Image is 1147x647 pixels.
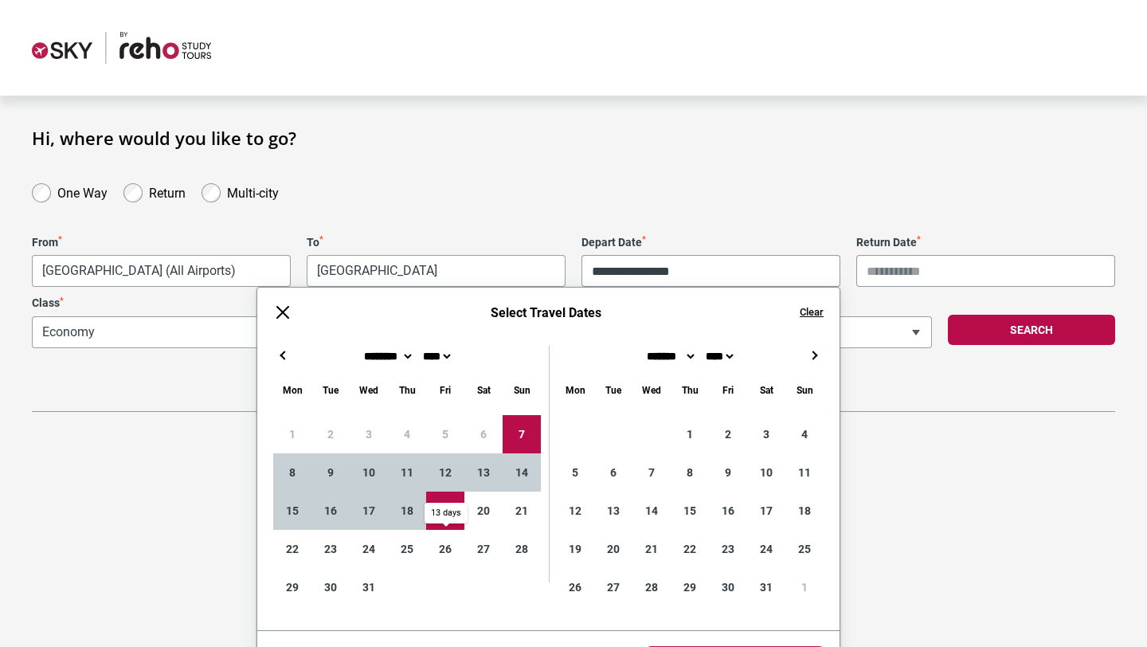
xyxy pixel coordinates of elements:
[747,415,785,453] div: 3
[388,381,426,399] div: Thursday
[556,492,594,530] div: 12
[594,492,632,530] div: 13
[464,381,503,399] div: Saturday
[594,381,632,399] div: Tuesday
[556,530,594,568] div: 19
[307,255,566,287] span: Ho Chi Minh City, Vietnam
[709,415,747,453] div: 2
[556,568,594,606] div: 26
[948,315,1115,345] button: Search
[273,568,311,606] div: 29
[32,127,1115,148] h1: Hi, where would you like to go?
[671,530,709,568] div: 22
[227,182,279,201] label: Multi-city
[273,492,311,530] div: 15
[632,492,671,530] div: 14
[747,453,785,492] div: 10
[804,346,824,365] button: →
[632,453,671,492] div: 7
[671,492,709,530] div: 15
[709,453,747,492] div: 9
[503,381,541,399] div: Sunday
[785,381,824,399] div: Sunday
[273,346,292,365] button: ←
[594,530,632,568] div: 20
[273,530,311,568] div: 22
[350,492,388,530] div: 17
[632,530,671,568] div: 21
[308,305,784,320] h6: Select Travel Dates
[856,236,1115,249] label: Return Date
[350,381,388,399] div: Wednesday
[426,381,464,399] div: Friday
[709,381,747,399] div: Friday
[57,182,108,201] label: One Way
[800,305,824,320] button: Clear
[464,492,503,530] div: 20
[556,381,594,399] div: Monday
[32,316,474,348] span: Economy
[307,256,565,286] span: Ho Chi Minh City, Vietnam
[311,381,350,399] div: Tuesday
[747,492,785,530] div: 17
[747,381,785,399] div: Saturday
[632,381,671,399] div: Wednesday
[32,296,474,310] label: Class
[426,530,464,568] div: 26
[671,453,709,492] div: 8
[350,453,388,492] div: 10
[426,453,464,492] div: 12
[785,492,824,530] div: 18
[503,530,541,568] div: 28
[33,317,473,347] span: Economy
[307,236,566,249] label: To
[464,453,503,492] div: 13
[709,530,747,568] div: 23
[594,568,632,606] div: 27
[785,568,824,606] div: 1
[785,453,824,492] div: 11
[388,453,426,492] div: 11
[503,453,541,492] div: 14
[426,492,464,530] div: 19
[32,255,291,287] span: Melbourne, Australia
[464,530,503,568] div: 27
[671,381,709,399] div: Thursday
[556,453,594,492] div: 5
[273,453,311,492] div: 8
[33,256,290,286] span: Melbourne, Australia
[311,492,350,530] div: 16
[747,568,785,606] div: 31
[709,492,747,530] div: 16
[632,568,671,606] div: 28
[671,568,709,606] div: 29
[785,415,824,453] div: 4
[311,530,350,568] div: 23
[388,530,426,568] div: 25
[709,568,747,606] div: 30
[311,453,350,492] div: 9
[149,182,186,201] label: Return
[503,415,541,453] div: 7
[785,530,824,568] div: 25
[350,530,388,568] div: 24
[273,381,311,399] div: Monday
[388,492,426,530] div: 18
[311,568,350,606] div: 30
[671,415,709,453] div: 1
[32,236,291,249] label: From
[594,453,632,492] div: 6
[503,492,541,530] div: 21
[747,530,785,568] div: 24
[581,236,840,249] label: Depart Date
[350,568,388,606] div: 31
